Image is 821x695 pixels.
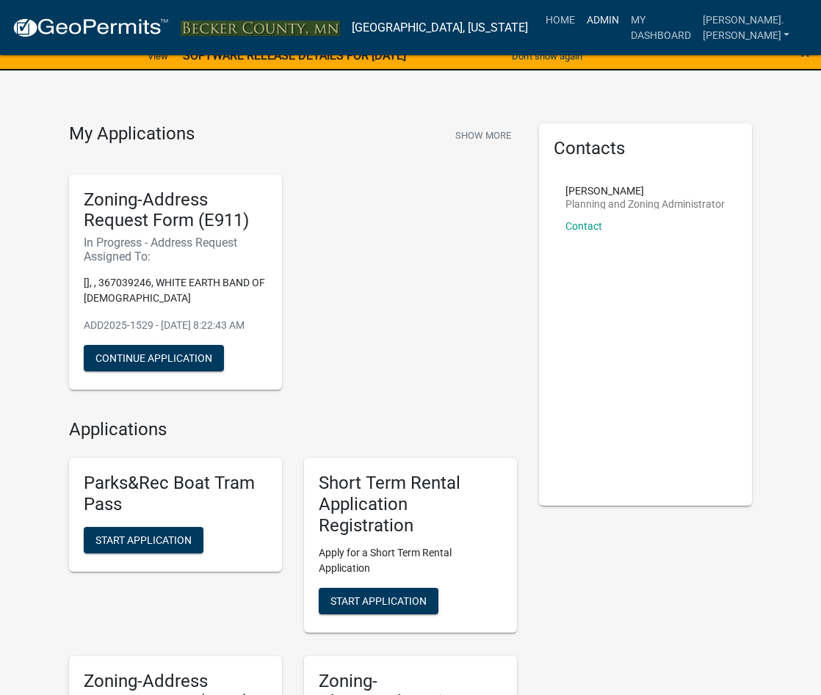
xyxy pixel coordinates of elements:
[330,594,427,606] span: Start Application
[84,236,267,263] h6: In Progress - Address Request Assigned To:
[554,138,737,159] h5: Contacts
[69,419,517,440] h4: Applications
[319,588,438,614] button: Start Application
[183,48,406,62] strong: SOFTWARE RELEASE DETAILS FOR [DATE]
[540,6,581,34] a: Home
[142,44,174,68] a: View
[581,6,625,34] a: Admin
[697,6,809,49] a: [PERSON_NAME].[PERSON_NAME]
[565,199,725,209] p: Planning and Zoning Administrator
[181,21,340,36] img: Becker County, Minnesota
[84,189,267,232] h5: Zoning-Address Request Form (E911)
[319,545,502,576] p: Apply for a Short Term Rental Application
[84,345,224,371] button: Continue Application
[565,186,725,196] p: [PERSON_NAME]
[506,44,588,68] button: Don't show again
[319,473,502,536] h5: Short Term Rental Application Registration
[84,318,267,333] p: ADD2025-1529 - [DATE] 8:22:43 AM
[95,534,192,545] span: Start Application
[69,123,195,145] h4: My Applications
[84,527,203,553] button: Start Application
[800,44,810,62] button: Close
[352,15,528,40] a: [GEOGRAPHIC_DATA], [US_STATE]
[84,473,267,515] h5: Parks&Rec Boat Tram Pass
[565,220,602,232] a: Contact
[84,275,267,306] p: [], , 367039246, WHITE EARTH BAND OF [DEMOGRAPHIC_DATA]
[449,123,517,148] button: Show More
[625,6,697,49] a: My Dashboard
